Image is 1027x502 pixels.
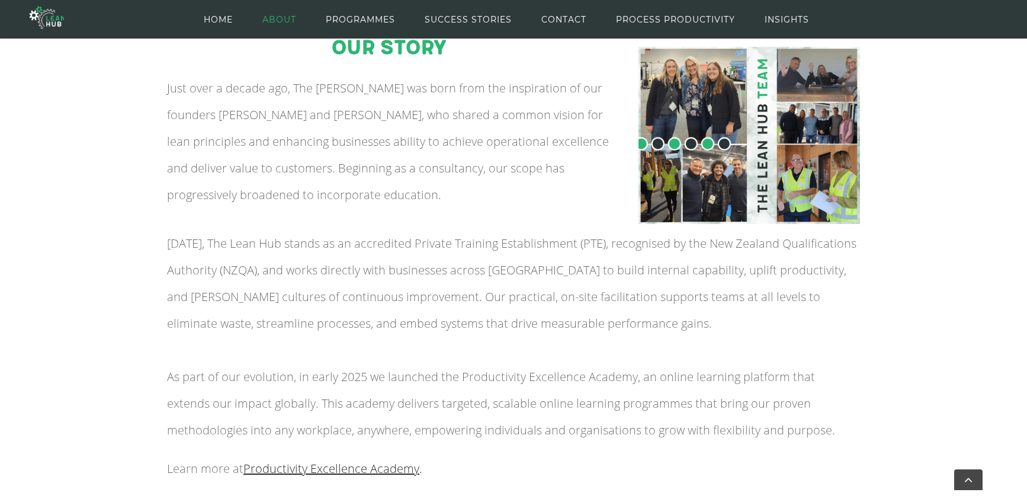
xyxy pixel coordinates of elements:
a: Productivity Excellence Academy. [243,461,422,477]
span: Just over a decade ago, The [PERSON_NAME] was born from the inspiration of our founders [PERSON_N... [167,80,609,203]
span: Learn more at [167,461,422,477]
span: our story [332,36,446,60]
span: As part of our evolution, in early 2025 we launched the Productivity Excellence Academy, an onlin... [167,369,835,438]
img: The Lean Hub | Optimising productivity with Lean Logo [30,1,64,34]
span: [DATE], The Lean Hub stands as an accredited Private Training Establishment (PTE), recognised by ... [167,235,856,331]
img: The Lean Hub Team vs 2 [638,47,860,224]
span: Productivity Excellence Academy [243,461,419,477]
